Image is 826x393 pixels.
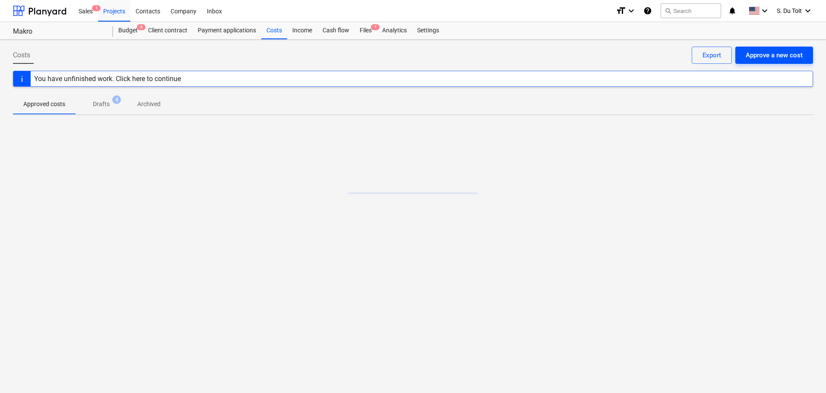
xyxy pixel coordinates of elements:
i: keyboard_arrow_down [626,6,636,16]
a: Files1 [354,22,377,39]
button: Export [692,47,732,64]
i: format_size [616,6,626,16]
div: Export [703,50,721,61]
span: 1 [92,5,101,11]
div: Budget [113,22,143,39]
span: 1 [371,24,380,30]
span: S. Du Toit [777,7,802,14]
span: 6 [137,24,146,30]
p: Drafts [93,100,110,109]
a: Payment applications [193,22,261,39]
a: Settings [412,22,444,39]
i: keyboard_arrow_down [760,6,770,16]
div: You have unfinished work. Click here to continue [34,75,181,83]
button: Search [661,3,721,18]
div: Files [354,22,377,39]
div: Approve a new cost [746,50,803,61]
button: Approve a new cost [735,47,813,64]
span: search [665,7,671,14]
div: Makro [13,27,103,36]
p: Approved costs [23,100,65,109]
i: Knowledge base [643,6,652,16]
a: Cash flow [317,22,354,39]
a: Analytics [377,22,412,39]
i: keyboard_arrow_down [803,6,813,16]
span: Costs [13,50,30,60]
span: 4 [112,95,121,104]
p: Archived [137,100,161,109]
a: Income [287,22,317,39]
iframe: Chat Widget [783,352,826,393]
a: Budget6 [113,22,143,39]
i: notifications [728,6,737,16]
a: Client contract [143,22,193,39]
a: Costs [261,22,287,39]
